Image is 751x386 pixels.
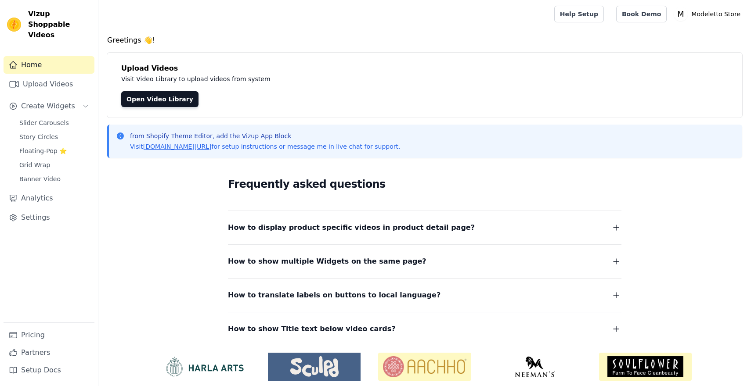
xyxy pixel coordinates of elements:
[14,145,94,157] a: Floating-Pop ⭐
[4,344,94,361] a: Partners
[228,289,440,301] span: How to translate labels on buttons to local language?
[143,143,212,150] a: [DOMAIN_NAME][URL]
[107,35,742,46] h4: Greetings 👋!
[678,10,684,18] text: M
[130,132,400,140] p: from Shopify Theme Editor, add the Vizup App Block
[4,75,94,93] a: Upload Videos
[378,353,471,381] img: Aachho
[28,9,91,40] span: Vizup Shoppable Videos
[228,255,426,268] span: How to show multiple Widgets on the same page?
[121,74,515,84] p: Visit Video Library to upload videos from system
[21,101,75,111] span: Create Widgets
[554,6,604,22] a: Help Setup
[19,132,58,141] span: Story Circles
[14,173,94,185] a: Banner Video
[228,222,475,234] span: How to display product specific videos in product detail page?
[19,118,69,127] span: Slider Carousels
[121,63,728,74] h4: Upload Videos
[228,323,396,335] span: How to show Title text below video cards?
[19,175,61,183] span: Banner Video
[7,18,21,32] img: Vizup
[158,356,250,377] img: HarlaArts
[14,159,94,171] a: Grid Wrap
[599,353,692,381] img: Soulflower
[19,147,67,155] span: Floating-Pop ⭐
[674,6,744,22] button: M Modeletto Store
[228,323,621,335] button: How to show Title text below video cards?
[268,356,361,377] img: Sculpd US
[228,255,621,268] button: How to show multiple Widgets on the same page?
[4,189,94,207] a: Analytics
[19,161,50,169] span: Grid Wrap
[489,356,581,377] img: Neeman's
[4,361,94,379] a: Setup Docs
[688,6,744,22] p: Modeletto Store
[121,91,199,107] a: Open Video Library
[4,326,94,344] a: Pricing
[14,131,94,143] a: Story Circles
[616,6,667,22] a: Book Demo
[228,175,621,193] h2: Frequently asked questions
[4,209,94,226] a: Settings
[228,289,621,301] button: How to translate labels on buttons to local language?
[4,97,94,115] button: Create Widgets
[4,56,94,74] a: Home
[130,142,400,151] p: Visit for setup instructions or message me in live chat for support.
[228,222,621,234] button: How to display product specific videos in product detail page?
[14,117,94,129] a: Slider Carousels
